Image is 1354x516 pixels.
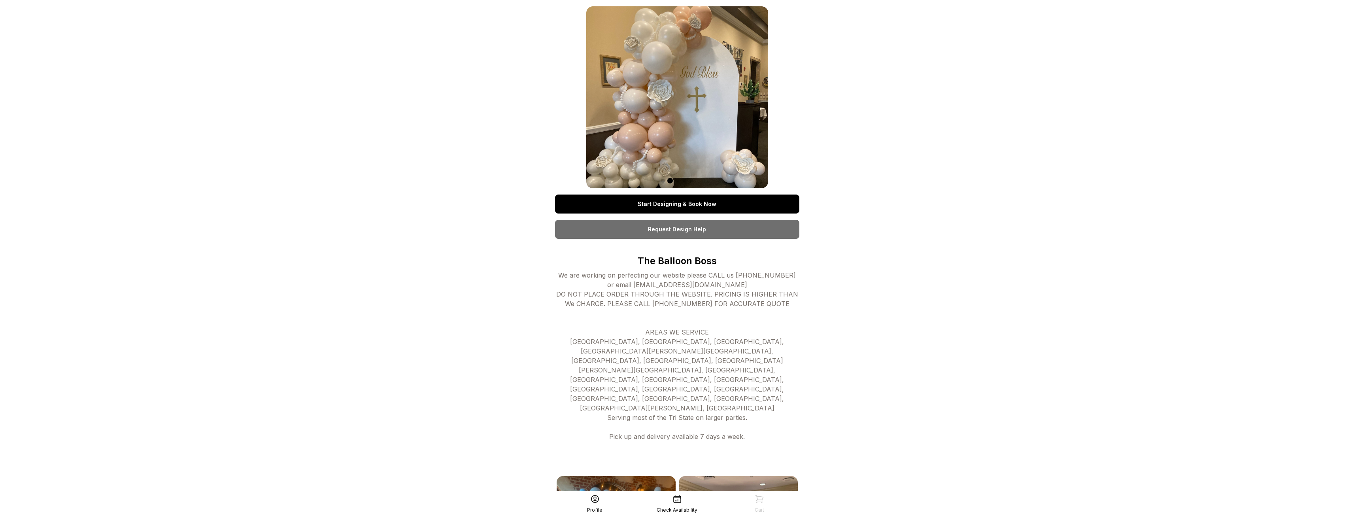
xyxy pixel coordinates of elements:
[555,220,799,239] a: Request Design Help
[755,507,764,513] div: Cart
[555,195,799,214] a: Start Designing & Book Now
[555,255,799,267] p: The Balloon Boss
[555,270,799,470] div: We are working on perfecting our website please CALL us [PHONE_NUMBER] or email [EMAIL_ADDRESS][D...
[657,507,697,513] div: Check Availability
[587,507,602,513] div: Profile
